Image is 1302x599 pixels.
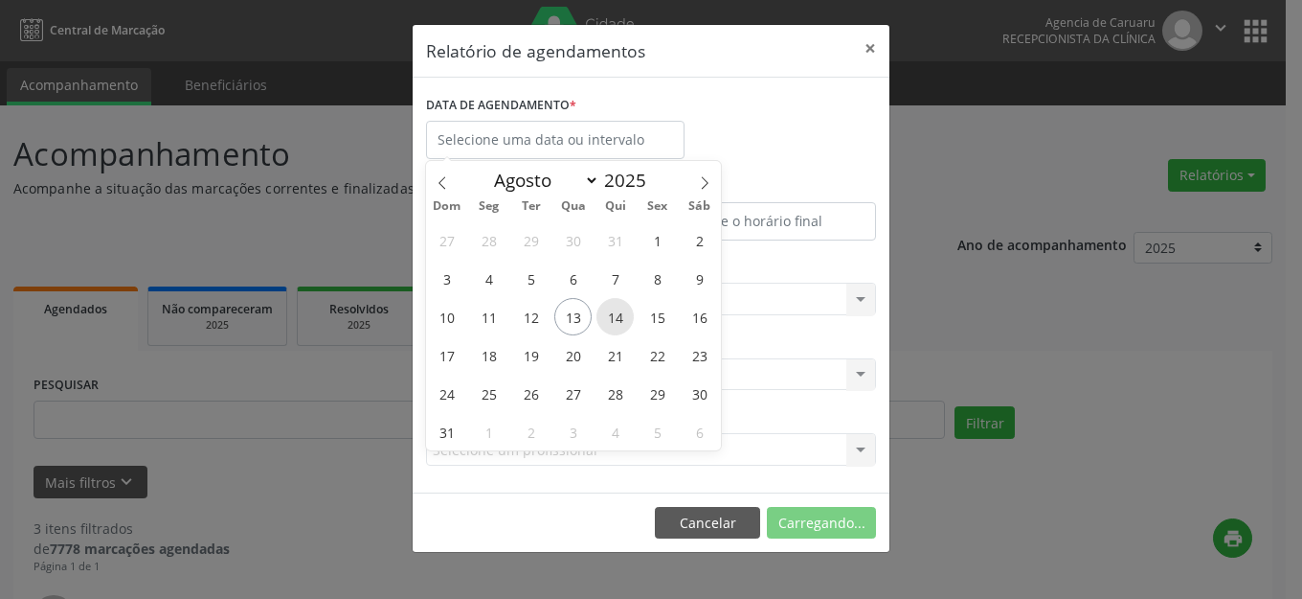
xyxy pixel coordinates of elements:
span: Agosto 7, 2025 [596,260,634,297]
span: Sex [637,200,679,213]
span: Agosto 10, 2025 [428,298,465,335]
span: Agosto 5, 2025 [512,260,550,297]
h5: Relatório de agendamentos [426,38,645,63]
select: Month [484,167,599,194]
span: Agosto 24, 2025 [428,375,465,412]
span: Agosto 6, 2025 [554,260,592,297]
span: Agosto 19, 2025 [512,336,550,374]
span: Qui [595,200,637,213]
span: Setembro 2, 2025 [512,413,550,450]
span: Agosto 1, 2025 [639,221,676,259]
span: Agosto 9, 2025 [681,260,718,297]
span: Agosto 11, 2025 [470,298,507,335]
span: Agosto 31, 2025 [428,413,465,450]
span: Agosto 8, 2025 [639,260,676,297]
span: Agosto 21, 2025 [596,336,634,374]
span: Setembro 4, 2025 [596,413,634,450]
span: Agosto 4, 2025 [470,260,507,297]
span: Agosto 20, 2025 [554,336,592,374]
span: Agosto 2, 2025 [681,221,718,259]
span: Sáb [679,200,721,213]
label: ATÉ [656,173,876,202]
span: Agosto 15, 2025 [639,298,676,335]
span: Julho 31, 2025 [596,221,634,259]
span: Setembro 1, 2025 [470,413,507,450]
span: Agosto 26, 2025 [512,375,550,412]
label: DATA DE AGENDAMENTO [426,91,576,121]
span: Seg [468,200,510,213]
span: Setembro 5, 2025 [639,413,676,450]
span: Setembro 6, 2025 [681,413,718,450]
span: Agosto 17, 2025 [428,336,465,374]
span: Dom [426,200,468,213]
button: Close [851,25,889,72]
span: Julho 29, 2025 [512,221,550,259]
span: Agosto 16, 2025 [681,298,718,335]
span: Qua [552,200,595,213]
span: Agosto 30, 2025 [681,375,718,412]
button: Carregando... [767,507,876,540]
span: Ter [510,200,552,213]
span: Julho 27, 2025 [428,221,465,259]
span: Julho 28, 2025 [470,221,507,259]
span: Setembro 3, 2025 [554,413,592,450]
span: Agosto 14, 2025 [596,298,634,335]
span: Julho 30, 2025 [554,221,592,259]
span: Agosto 13, 2025 [554,298,592,335]
span: Agosto 25, 2025 [470,375,507,412]
span: Agosto 22, 2025 [639,336,676,374]
button: Cancelar [655,507,760,540]
span: Agosto 23, 2025 [681,336,718,374]
span: Agosto 12, 2025 [512,298,550,335]
span: Agosto 3, 2025 [428,260,465,297]
input: Selecione uma data ou intervalo [426,121,685,159]
span: Agosto 29, 2025 [639,375,676,412]
span: Agosto 28, 2025 [596,375,634,412]
input: Year [599,168,662,193]
span: Agosto 27, 2025 [554,375,592,412]
input: Selecione o horário final [656,202,876,241]
span: Agosto 18, 2025 [470,336,507,374]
